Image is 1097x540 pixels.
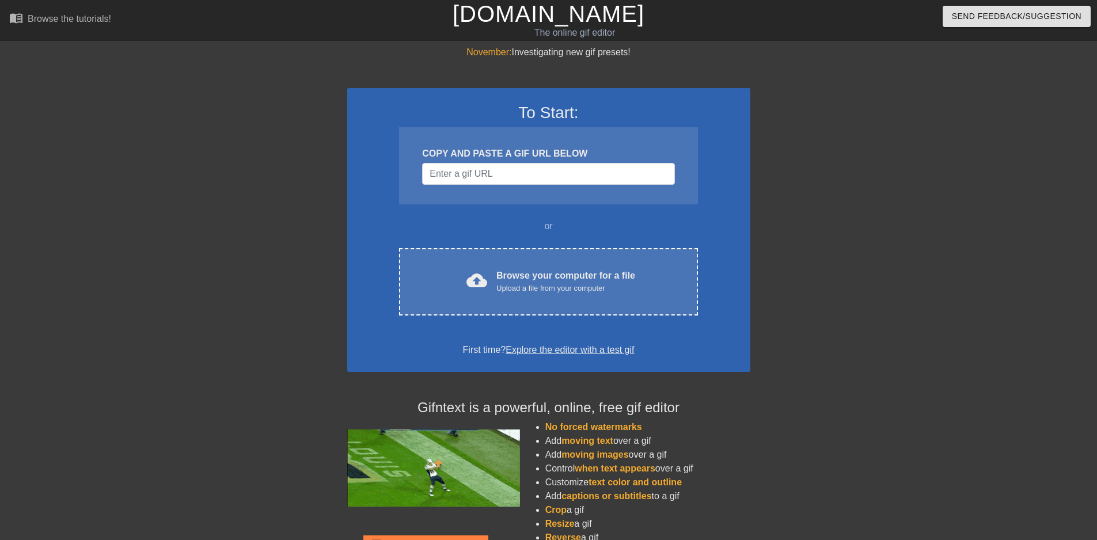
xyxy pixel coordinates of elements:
[545,476,750,489] li: Customize
[589,477,682,487] span: text color and outline
[466,47,511,57] span: November:
[347,400,750,416] h4: Gifntext is a powerful, online, free gif editor
[466,270,487,291] span: cloud_upload
[545,422,642,432] span: No forced watermarks
[561,436,613,446] span: moving text
[545,505,567,515] span: Crop
[561,491,651,501] span: captions or subtitles
[545,489,750,503] li: Add to a gif
[377,219,720,233] div: or
[496,269,635,294] div: Browse your computer for a file
[362,343,735,357] div: First time?
[561,450,628,459] span: moving images
[506,345,634,355] a: Explore the editor with a test gif
[545,462,750,476] li: Control over a gif
[952,9,1081,24] span: Send Feedback/Suggestion
[496,283,635,294] div: Upload a file from your computer
[347,45,750,59] div: Investigating new gif presets!
[545,448,750,462] li: Add over a gif
[545,519,575,528] span: Resize
[9,11,111,29] a: Browse the tutorials!
[371,26,778,40] div: The online gif editor
[422,163,674,185] input: Username
[422,147,674,161] div: COPY AND PASTE A GIF URL BELOW
[28,14,111,24] div: Browse the tutorials!
[545,434,750,448] li: Add over a gif
[9,11,23,25] span: menu_book
[575,463,655,473] span: when text appears
[545,517,750,531] li: a gif
[943,6,1091,27] button: Send Feedback/Suggestion
[362,103,735,123] h3: To Start:
[545,503,750,517] li: a gif
[453,1,644,26] a: [DOMAIN_NAME]
[347,429,520,507] img: football_small.gif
